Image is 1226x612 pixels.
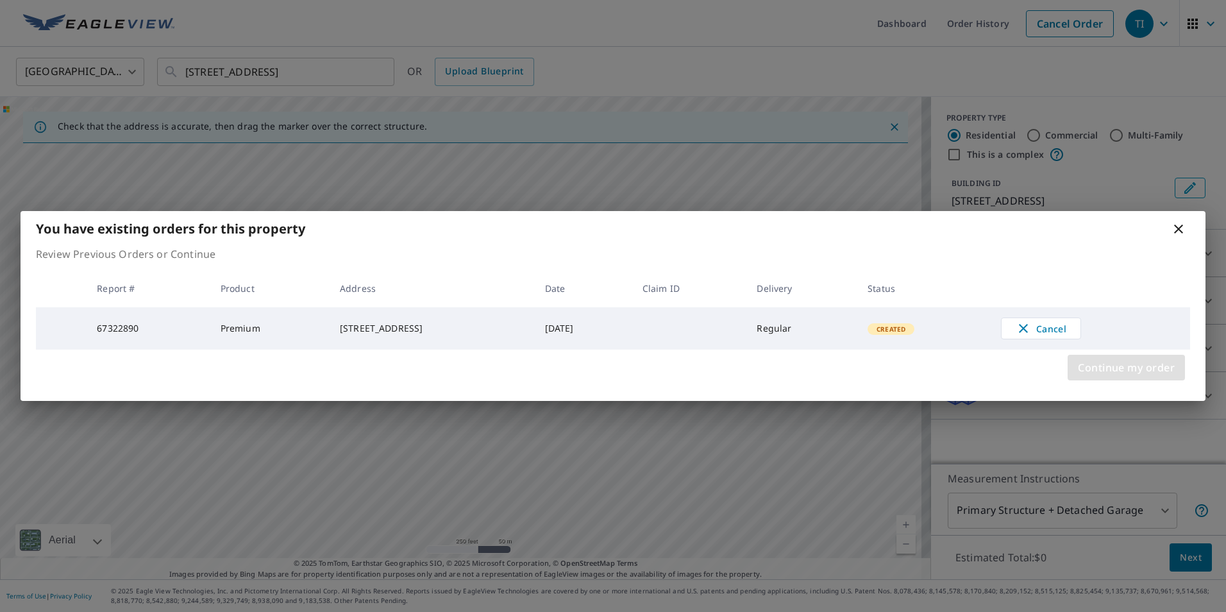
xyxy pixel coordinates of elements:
[210,269,330,307] th: Product
[1014,321,1068,336] span: Cancel
[1078,359,1175,377] span: Continue my order
[746,269,857,307] th: Delivery
[210,307,330,350] td: Premium
[340,322,525,335] div: [STREET_ADDRESS]
[869,325,913,334] span: Created
[87,307,210,350] td: 67322890
[857,269,991,307] th: Status
[746,307,857,350] td: Regular
[1068,355,1185,380] button: Continue my order
[36,220,305,237] b: You have existing orders for this property
[87,269,210,307] th: Report #
[535,307,632,350] td: [DATE]
[535,269,632,307] th: Date
[632,269,747,307] th: Claim ID
[36,246,1190,262] p: Review Previous Orders or Continue
[330,269,535,307] th: Address
[1001,318,1081,339] button: Cancel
